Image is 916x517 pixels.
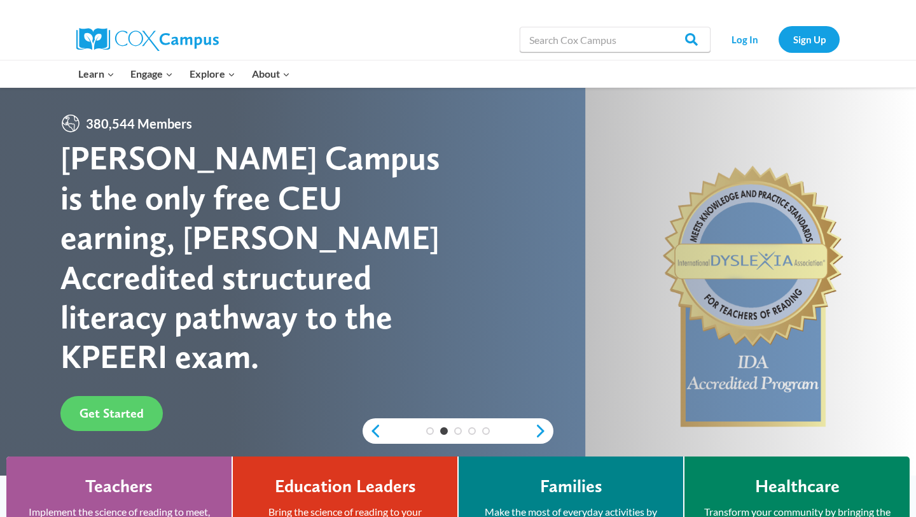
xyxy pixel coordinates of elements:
h4: Healthcare [755,476,840,497]
span: About [252,66,290,82]
div: [PERSON_NAME] Campus is the only free CEU earning, [PERSON_NAME] Accredited structured literacy p... [60,138,458,376]
nav: Secondary Navigation [717,26,840,52]
span: Get Started [80,406,144,421]
h4: Teachers [85,476,153,497]
img: Cox Campus [76,28,219,51]
a: Sign Up [779,26,840,52]
h4: Education Leaders [275,476,416,497]
span: Engage [130,66,173,82]
span: Explore [190,66,235,82]
a: Log In [717,26,772,52]
span: Learn [78,66,114,82]
nav: Primary Navigation [70,60,298,87]
h4: Families [540,476,602,497]
a: Get Started [60,396,163,431]
span: 380,544 Members [81,113,197,134]
input: Search Cox Campus [520,27,711,52]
